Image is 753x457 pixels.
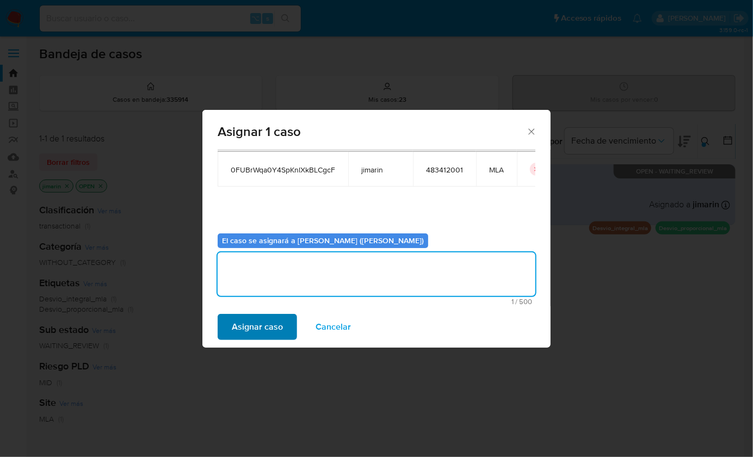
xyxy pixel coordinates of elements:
span: Cancelar [316,315,351,339]
span: Máximo 500 caracteres [221,298,532,305]
button: Cerrar ventana [526,126,536,136]
div: assign-modal [202,110,551,348]
span: 483412001 [426,165,463,175]
span: Asignar caso [232,315,283,339]
span: jimarin [361,165,400,175]
span: 0FUBrWqa0Y4SpKnlXkBLCgcF [231,165,335,175]
button: Cancelar [301,314,365,340]
b: El caso se asignará a [PERSON_NAME] ([PERSON_NAME]) [222,235,424,246]
button: icon-button [530,163,543,176]
span: Asignar 1 caso [218,125,526,138]
button: Asignar caso [218,314,297,340]
span: MLA [489,165,504,175]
